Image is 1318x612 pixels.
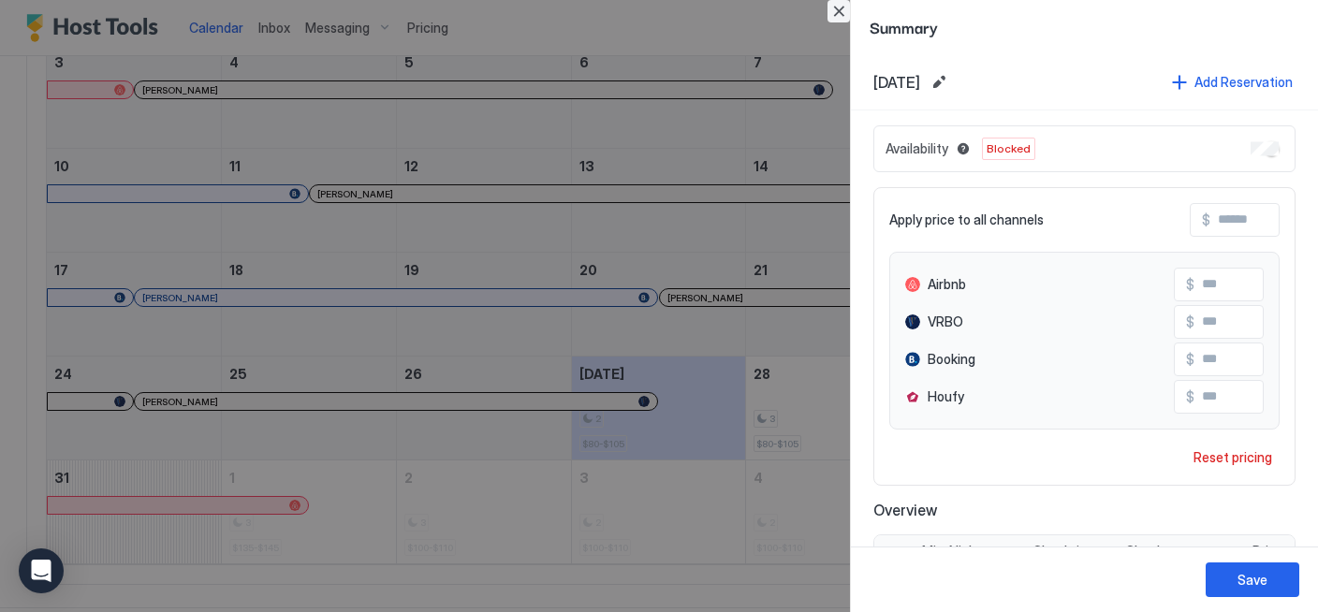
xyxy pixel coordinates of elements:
div: Open Intercom Messenger [19,548,64,593]
button: Add Reservation [1169,69,1296,95]
span: $ [1186,313,1194,330]
span: Booking [928,351,975,368]
button: Edit date range [928,71,950,94]
span: Apply price to all channels [889,211,1044,228]
button: Reset pricing [1186,444,1280,470]
span: $ [1186,351,1194,368]
span: Availability [886,140,948,157]
span: Summary [870,15,1299,38]
button: Save [1206,562,1299,597]
span: Overview [873,501,1296,519]
span: Airbnb [928,276,966,293]
span: $ [1202,211,1210,228]
div: Reset pricing [1194,447,1272,467]
button: Blocked dates override all pricing rules and remain unavailable until manually unblocked [952,138,974,160]
span: Check-in [1032,543,1087,560]
span: Houfy [928,388,964,405]
span: Check-out [1125,543,1190,560]
span: Blocked [987,140,1031,157]
div: Add Reservation [1194,72,1293,92]
span: VRBO [928,313,963,330]
span: Min. Nights [922,543,988,560]
span: $ [1186,388,1194,405]
span: Price [1252,543,1283,560]
span: [DATE] [873,73,920,92]
div: Save [1237,570,1267,590]
span: $ [1186,276,1194,293]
